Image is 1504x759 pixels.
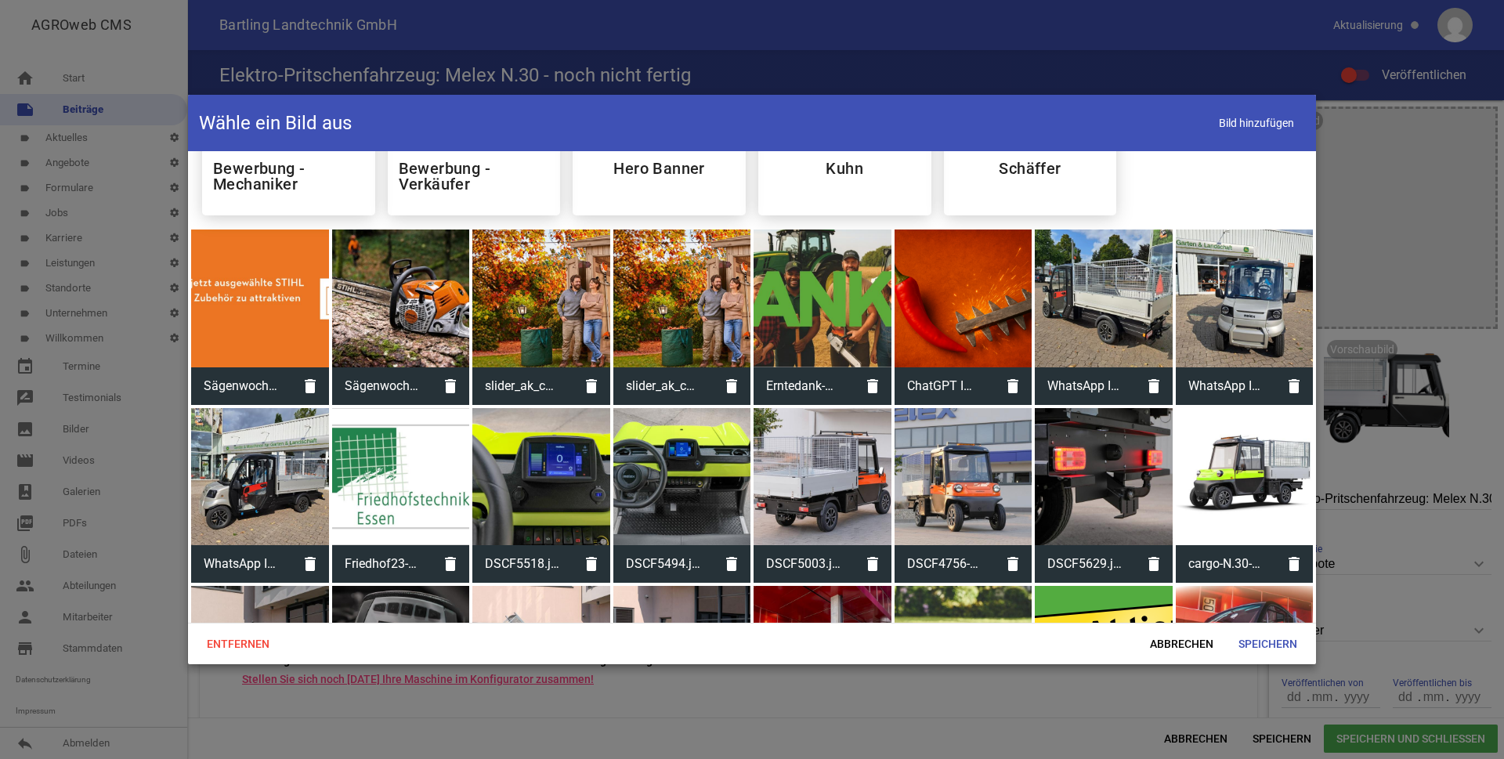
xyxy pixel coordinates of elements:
[202,87,375,215] div: Bewerbung - Mechaniker
[199,110,352,136] h4: Wähle ein Bild aus
[999,161,1061,176] h5: Schäffer
[399,161,550,192] h5: Bewerbung - Verkäufer
[994,367,1032,405] i: delete
[573,545,610,583] i: delete
[713,367,750,405] i: delete
[573,367,610,405] i: delete
[895,544,995,584] span: DSCF4756-0009-Wypelnienie-generatywne-2.jpg
[1226,630,1310,658] span: Speichern
[854,367,891,405] i: delete
[432,367,469,405] i: delete
[1275,367,1313,405] i: delete
[194,630,282,658] span: Entfernen
[1176,366,1276,407] span: WhatsApp Image 2025-09-04 at 10.50.26.jpeg
[213,161,364,192] h5: Bewerbung - Mechaniker
[472,544,573,584] span: DSCF5518.jpg
[472,366,573,407] span: slider_ak_cashback.jpg
[1035,366,1135,407] span: WhatsApp Image 2025-09-04 at 10.50.26 (1).jpeg
[1208,107,1305,139] span: Bild hinzufügen
[713,545,750,583] i: delete
[432,545,469,583] i: delete
[291,545,329,583] i: delete
[613,366,714,407] span: slider_ak_cashback.jpg
[388,87,561,215] div: Bewerbung - Verkäufer
[1035,544,1135,584] span: DSCF5629.jpg
[754,544,854,584] span: DSCF5003.jpg
[826,161,863,176] h5: Kuhn
[613,161,704,176] h5: Hero Banner
[758,87,931,215] div: Kuhn
[1176,544,1276,584] span: cargo-N.30-1.jpg
[854,545,891,583] i: delete
[613,544,714,584] span: DSCF5494.jpg
[895,366,995,407] span: ChatGPT Image 8. Sept. 2025, 10_55_54.png
[1135,545,1173,583] i: delete
[1137,630,1226,658] span: Abbrechen
[332,544,432,584] span: Friedhof23-Seite004.jpg
[754,366,854,407] span: Erntedank-Seite004.jpeg
[191,366,291,407] span: SägenwochenText-Seite004.jpg
[1135,367,1173,405] i: delete
[573,87,746,215] div: Hero Banner
[944,87,1117,215] div: Schäffer
[291,367,329,405] i: delete
[332,366,432,407] span: Sägenwochen.jpg
[994,545,1032,583] i: delete
[1275,545,1313,583] i: delete
[191,544,291,584] span: WhatsApp Image 2025-09-04 at 10.50.25.jpeg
